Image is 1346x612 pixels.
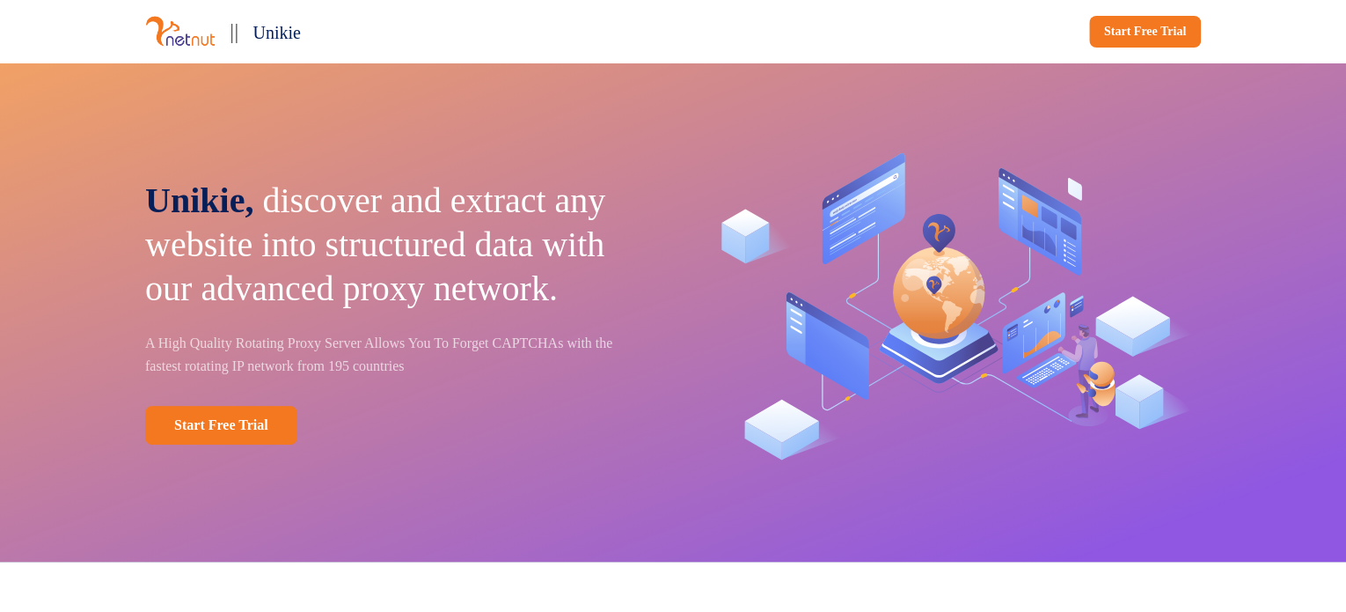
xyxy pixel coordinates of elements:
a: Start Free Trial [1089,16,1201,48]
p: || [230,14,238,48]
p: A High Quality Rotating Proxy Server Allows You To Forget CAPTCHAs with the fastest rotating IP n... [145,332,648,378]
span: Unikie [252,23,300,42]
span: Unikie, [145,181,253,220]
a: Start Free Trial [145,406,297,445]
p: discover and extract any website into structured data with our advanced proxy network. [145,179,648,311]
